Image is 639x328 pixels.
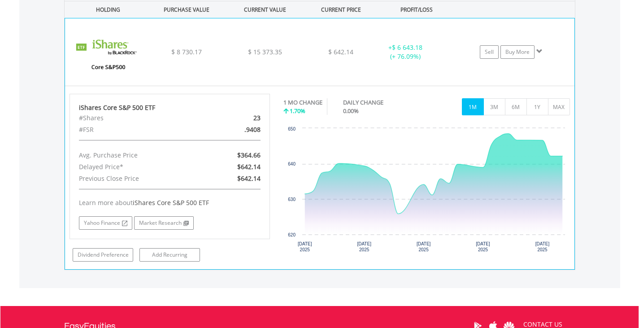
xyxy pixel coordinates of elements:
[202,124,267,136] div: .9408
[202,112,267,124] div: 23
[227,1,304,18] div: CURRENT VALUE
[72,149,202,161] div: Avg. Purchase Price
[476,241,490,252] text: [DATE] 2025
[79,198,261,207] div: Learn more about
[343,98,415,107] div: DAILY CHANGE
[65,1,147,18] div: HOLDING
[283,98,322,107] div: 1 MO CHANGE
[343,107,359,115] span: 0.00%
[298,241,312,252] text: [DATE] 2025
[288,232,296,237] text: 620
[148,1,225,18] div: PURCHASE VALUE
[72,112,202,124] div: #Shares
[72,124,202,136] div: #FSR
[133,198,209,207] span: iShares Core S&P 500 ETF
[139,248,200,262] a: Add Recurring
[134,216,194,230] a: Market Research
[328,48,353,56] span: $ 642.14
[248,48,282,56] span: $ 15 373.35
[70,30,147,83] img: EQU.US.IVV.png
[288,127,296,131] text: 650
[79,216,132,230] a: Yahoo Finance
[500,45,535,59] a: Buy More
[288,162,296,166] text: 640
[72,173,202,184] div: Previous Close Price
[392,43,422,52] span: $ 6 643.18
[288,197,296,202] text: 630
[283,124,570,258] div: Chart. Highcharts interactive chart.
[378,1,455,18] div: PROFIT/LOSS
[283,124,569,258] svg: Interactive chart
[290,107,305,115] span: 1.70%
[417,241,431,252] text: [DATE] 2025
[72,161,202,173] div: Delayed Price*
[237,151,261,159] span: $364.66
[548,98,570,115] button: MAX
[462,98,484,115] button: 1M
[73,248,133,262] a: Dividend Preference
[237,174,261,183] span: $642.14
[526,98,548,115] button: 1Y
[372,43,439,61] div: + (+ 76.09%)
[505,98,527,115] button: 6M
[480,45,499,59] a: Sell
[237,162,261,171] span: $642.14
[305,1,376,18] div: CURRENT PRICE
[171,48,202,56] span: $ 8 730.17
[483,98,505,115] button: 3M
[357,241,371,252] text: [DATE] 2025
[79,103,261,112] div: iShares Core S&P 500 ETF
[535,241,550,252] text: [DATE] 2025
